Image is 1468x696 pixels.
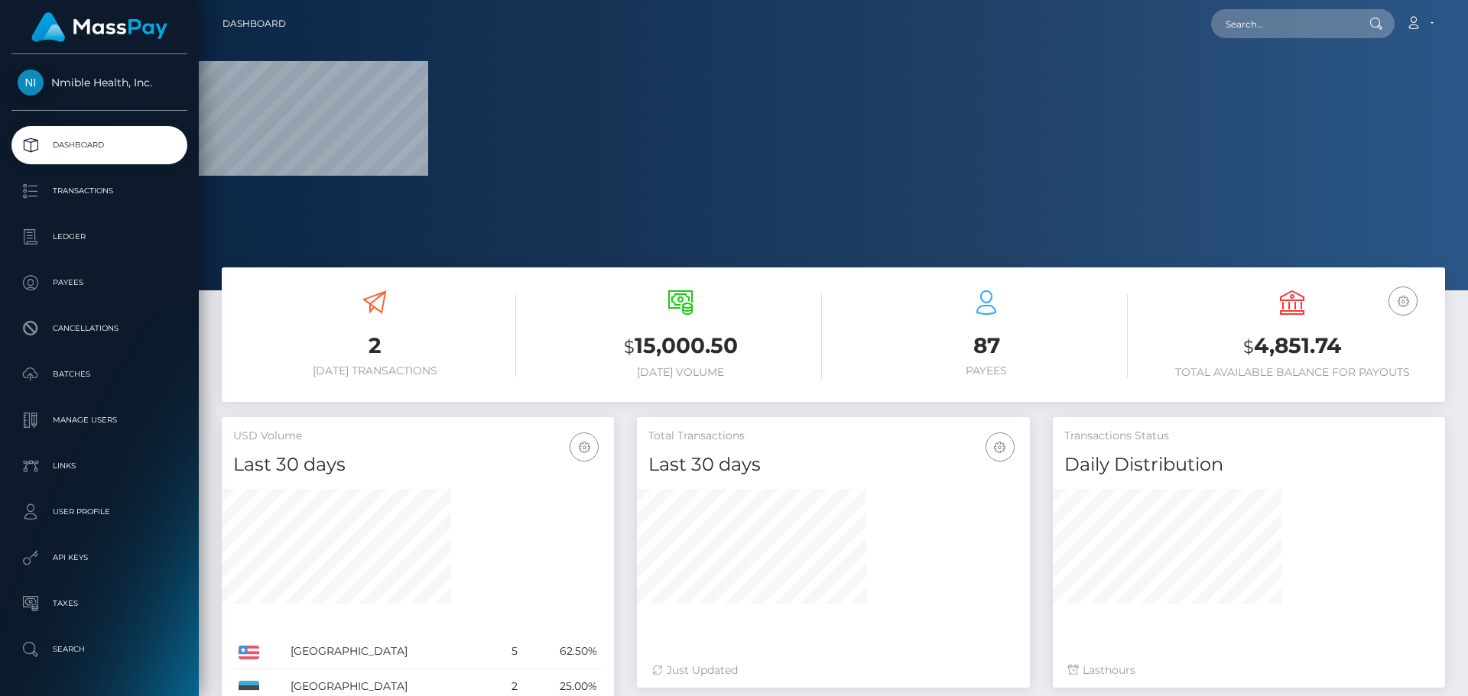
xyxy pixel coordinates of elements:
a: Manage Users [11,401,187,439]
p: Links [18,455,181,477]
h3: 2 [233,331,516,361]
a: Links [11,447,187,485]
img: EE.png [239,681,259,694]
p: Dashboard [18,134,181,157]
img: MassPay Logo [31,12,167,42]
td: 5 [495,634,523,669]
a: Transactions [11,172,187,210]
h6: Payees [845,364,1128,377]
td: 62.50% [523,634,602,669]
a: API Keys [11,539,187,577]
img: Nmible Health, Inc. [18,70,44,95]
p: API Keys [18,546,181,569]
p: Transactions [18,180,181,202]
small: $ [1243,336,1254,358]
h4: Last 30 days [233,452,602,478]
h3: 4,851.74 [1151,331,1434,362]
img: US.png [239,646,259,659]
p: Ledger [18,225,181,248]
p: Taxes [18,592,181,615]
h6: [DATE] Transactions [233,364,516,377]
span: Nmible Health, Inc. [11,76,187,89]
div: Last hours [1068,662,1430,678]
p: Batches [18,363,181,386]
a: Ledger [11,218,187,256]
h3: 87 [845,331,1128,361]
a: Batches [11,355,187,393]
a: Search [11,630,187,668]
h5: USD Volume [233,429,602,444]
a: Dashboard [11,126,187,164]
a: Taxes [11,584,187,623]
h6: [DATE] Volume [539,366,822,379]
h5: Transactions Status [1064,429,1434,444]
h6: Total Available Balance for Payouts [1151,366,1434,379]
h4: Last 30 days [648,452,1018,478]
p: Cancellations [18,317,181,340]
p: Manage Users [18,409,181,432]
input: Search... [1211,9,1355,38]
h4: Daily Distribution [1064,452,1434,478]
h5: Total Transactions [648,429,1018,444]
h3: 15,000.50 [539,331,822,362]
a: Dashboard [222,8,286,40]
p: User Profile [18,500,181,523]
p: Search [18,638,181,661]
div: Just Updated [652,662,1014,678]
td: [GEOGRAPHIC_DATA] [285,634,495,669]
a: Payees [11,264,187,302]
p: Payees [18,271,181,294]
a: User Profile [11,493,187,531]
a: Cancellations [11,309,187,348]
small: $ [624,336,635,358]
